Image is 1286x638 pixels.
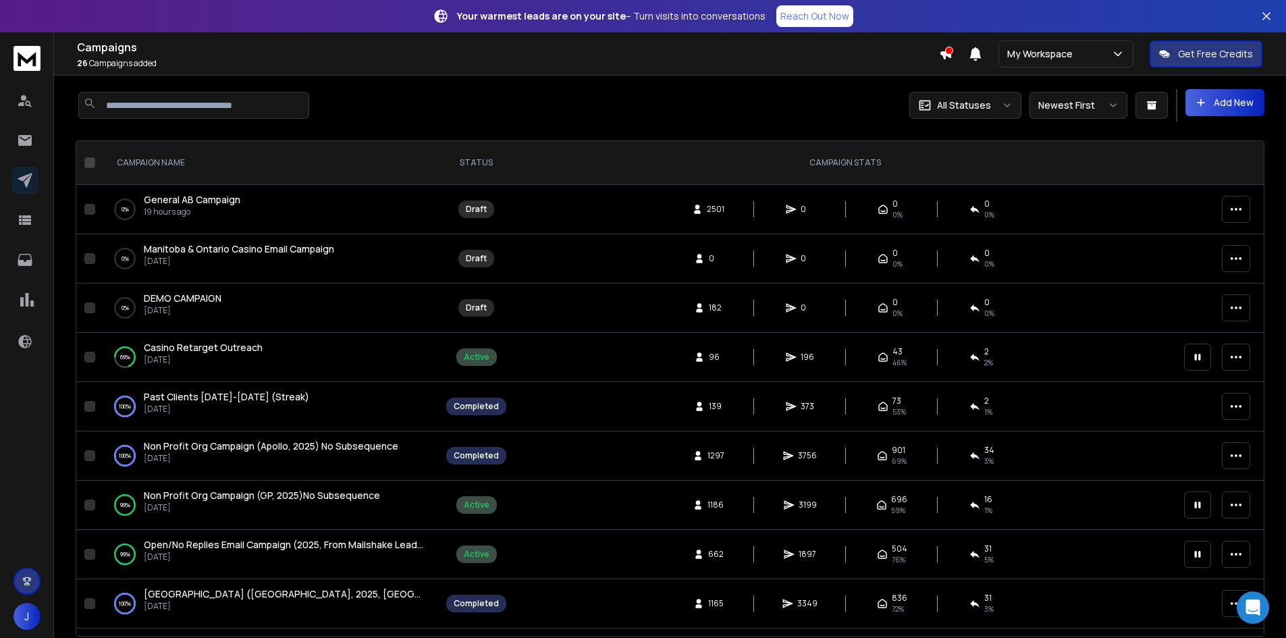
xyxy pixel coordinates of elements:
span: General AB Campaign [144,193,240,206]
td: 100%Past Clients [DATE]-[DATE] (Streak)[DATE] [101,382,438,431]
span: 1186 [707,500,724,510]
span: 31 [984,593,992,604]
p: [DATE] [144,552,425,562]
span: 31 [984,543,992,554]
span: 0% [984,308,994,319]
p: All Statuses [937,99,991,112]
div: Active [464,500,489,510]
span: 2 [984,346,989,357]
p: – Turn visits into conversations [457,9,766,23]
span: 0 [984,198,990,209]
p: [DATE] [144,453,398,464]
td: 99%Non Profit Org Campaign (GP, 2025)No Subsequence[DATE] [101,481,438,530]
div: Draft [466,204,487,215]
span: 0 [984,297,990,308]
span: 1 % [984,406,992,417]
span: 3199 [799,500,817,510]
a: Manitoba & Ontario Casino Email Campaign [144,242,334,256]
div: Open Intercom Messenger [1237,591,1269,624]
p: [DATE] [144,256,334,267]
td: 100%[GEOGRAPHIC_DATA] ([GEOGRAPHIC_DATA], 2025, [GEOGRAPHIC_DATA], [GEOGRAPHIC_DATA], [GEOGRAPHIC... [101,579,438,629]
div: Active [464,549,489,560]
p: 69 % [120,350,130,364]
span: 2501 [707,204,724,215]
span: Manitoba & Ontario Casino Email Campaign [144,242,334,255]
span: 0% [892,308,903,319]
span: Casino Retarget Outreach [144,341,263,354]
span: 696 [891,494,907,505]
span: 836 [892,593,907,604]
td: 0%General AB Campaign19 hours ago [101,185,438,234]
p: 99 % [120,498,130,512]
span: Open/No Replies Email Campaign (2025, From Mailshake Leads) [144,538,427,551]
span: 76 % [892,554,905,565]
span: Past Clients [DATE]-[DATE] (Streak) [144,390,309,403]
span: 3 % [984,604,994,614]
a: DEMO CAMPAIGN [144,292,221,305]
span: 182 [709,302,722,313]
span: 0 [892,248,898,259]
span: 0 [801,204,814,215]
span: 2 [984,396,989,406]
p: [DATE] [144,502,380,513]
span: 0 [801,253,814,264]
p: 0 % [122,301,129,315]
span: 69 % [892,456,907,467]
div: Active [464,352,489,363]
a: Open/No Replies Email Campaign (2025, From Mailshake Leads) [144,538,425,552]
a: Non Profit Org Campaign (GP, 2025)No Subsequence [144,489,380,502]
span: 46 % [892,357,907,368]
button: Add New [1185,89,1264,116]
span: 59 % [891,505,905,516]
p: 19 hours ago [144,207,240,217]
span: 3 % [984,456,994,467]
p: 99 % [120,548,130,561]
th: STATUS [438,141,514,185]
p: 0 % [122,252,129,265]
span: 0 [984,248,990,259]
span: 196 [801,352,814,363]
span: 2 % [984,357,993,368]
span: 139 [709,401,722,412]
span: 1897 [799,549,816,560]
th: CAMPAIGN NAME [101,141,438,185]
td: 0%DEMO CAMPAIGN[DATE] [101,284,438,333]
p: [DATE] [144,601,425,612]
span: Non Profit Org Campaign (Apollo, 2025) No Subsequence [144,440,398,452]
button: Newest First [1029,92,1127,119]
td: 99%Open/No Replies Email Campaign (2025, From Mailshake Leads)[DATE] [101,530,438,579]
span: 3349 [797,598,818,609]
p: My Workspace [1007,47,1078,61]
td: 100%Non Profit Org Campaign (Apollo, 2025) No Subsequence[DATE] [101,431,438,481]
div: Completed [454,598,499,609]
span: DEMO CAMPAIGN [144,292,221,304]
span: 72 % [892,604,904,614]
p: [DATE] [144,404,309,415]
span: 53 % [892,406,906,417]
th: CAMPAIGN STATS [514,141,1176,185]
p: [DATE] [144,354,263,365]
span: 1297 [707,450,724,461]
span: 5 % [984,554,994,565]
span: 26 [77,57,88,69]
span: 16 [984,494,992,505]
p: 0 % [122,203,129,216]
span: 0 [892,198,898,209]
span: 504 [892,543,907,554]
span: 373 [801,401,814,412]
p: [DATE] [144,305,221,316]
button: J [14,603,41,630]
span: 34 [984,445,994,456]
a: [GEOGRAPHIC_DATA] ([GEOGRAPHIC_DATA], 2025, [GEOGRAPHIC_DATA], [GEOGRAPHIC_DATA], [GEOGRAPHIC_DAT... [144,587,425,601]
span: 0 [892,297,898,308]
span: 73 [892,396,901,406]
span: 0% [984,259,994,269]
td: 69%Casino Retarget Outreach[DATE] [101,333,438,382]
p: 100 % [119,597,131,610]
p: Campaigns added [77,58,939,69]
span: 0 [801,302,814,313]
p: 100 % [119,400,131,413]
span: 901 [892,445,905,456]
